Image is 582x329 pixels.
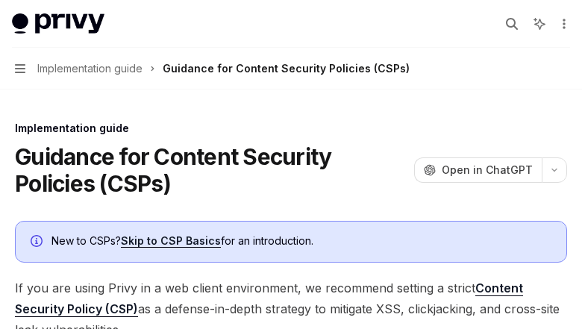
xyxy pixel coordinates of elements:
[15,121,567,136] div: Implementation guide
[163,60,410,78] div: Guidance for Content Security Policies (CSPs)
[121,234,221,248] a: Skip to CSP Basics
[51,234,551,250] div: New to CSPs? for an introduction.
[442,163,533,178] span: Open in ChatGPT
[15,143,408,197] h1: Guidance for Content Security Policies (CSPs)
[31,235,46,250] svg: Info
[414,157,542,183] button: Open in ChatGPT
[555,13,570,34] button: More actions
[12,13,104,34] img: light logo
[37,60,143,78] span: Implementation guide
